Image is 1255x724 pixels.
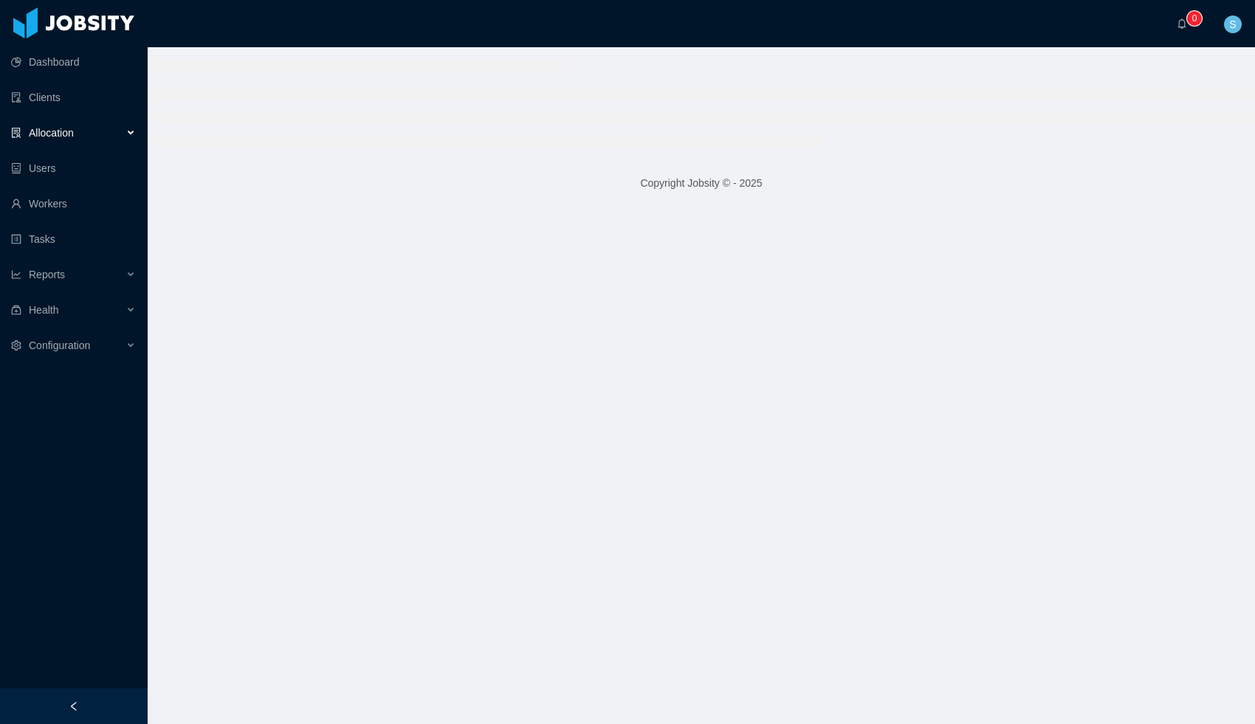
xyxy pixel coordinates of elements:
[29,269,65,280] span: Reports
[29,127,74,139] span: Allocation
[1187,11,1202,26] sup: 0
[11,154,136,183] a: icon: robotUsers
[29,339,90,351] span: Configuration
[11,224,136,254] a: icon: profileTasks
[1177,18,1187,29] i: icon: bell
[29,304,58,316] span: Health
[11,189,136,218] a: icon: userWorkers
[11,269,21,280] i: icon: line-chart
[11,47,136,77] a: icon: pie-chartDashboard
[11,340,21,351] i: icon: setting
[1229,15,1236,33] span: S
[11,83,136,112] a: icon: auditClients
[148,158,1255,209] footer: Copyright Jobsity © - 2025
[11,128,21,138] i: icon: solution
[11,305,21,315] i: icon: medicine-box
